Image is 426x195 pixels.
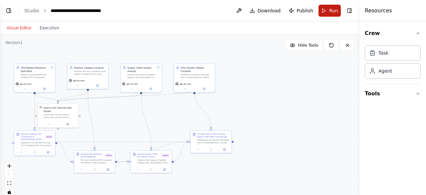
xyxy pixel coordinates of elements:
div: Compile Visual CPG Industry Report with Sales ComparisonSynthesize all research findings into a c... [190,130,232,153]
div: Crew [365,43,421,84]
img: SerperDevTool [40,106,42,109]
div: Compile Visual CPG Industry Report with Sales Comparison [197,133,230,138]
span: Publish [297,7,313,14]
div: Research and identify the top 10-15 leading CPG (Consumer Packaged Goods) companies in [GEOGRAPHI... [21,141,53,147]
div: Supply Chain Impact Analyst [127,66,156,73]
a: Studio [24,8,39,13]
span: Run [329,7,338,14]
div: Analyze the impact of global supply chain disruptions on the sales of the identified top CPG prod... [137,159,170,164]
div: CPG Industry Report Compiler [181,66,213,73]
div: Product Category Analyst [74,66,106,69]
button: Open in side panel [42,150,54,154]
span: Download [258,7,281,14]
nav: breadcrumb [24,7,117,14]
g: Edge from 09c8c2e7-000d-4c2c-9db7-bcea3d360d7a to 3b865396-393a-4b99-9271-a4abbdd7fded [33,94,36,128]
button: Crew [365,24,421,43]
g: Edge from f5d67ecb-6cc6-4b19-9f19-66025e29e324 to 924da82f-a299-4370-b164-42d9cba889dd [56,91,196,102]
div: A tool that can be used to search the internet with a search_query. Supports different search typ... [44,113,77,119]
button: No output available [144,168,158,172]
div: SerperDevToolSearch the internet with SerperA tool that can be used to search the internet with a... [37,104,79,128]
div: Assess Supply Chain Disruption ImpactAsyncAnalyze the impact of global supply chain disruptions o... [130,150,172,173]
g: Edge from 09c8c2e7-000d-4c2c-9db7-bcea3d360d7a to 924da82f-a299-4370-b164-42d9cba889dd [33,94,60,102]
button: Open in side panel [195,87,214,91]
g: Edge from 5edf0f72-74f5-4d44-b41e-644b937464af to 0da4e8d8-3aca-4204-b440-4d77eac5f052 [139,94,153,148]
button: Publish [286,5,316,17]
div: Supply Chain Impact AnalystAssess the impact of global supply chain disruptions on CPG product sa... [120,64,162,93]
button: Download [247,5,284,17]
div: Synthesize all research findings into a comprehensive, visually-formatted executive report about ... [197,139,230,144]
button: Visual Editor [3,24,36,32]
span: gpt-4o-mini [20,83,32,85]
button: No output available [28,150,42,154]
g: Edge from b0346073-9629-484c-96a6-d91d71fa6bd5 to 9aecabe9-3adb-45c4-9f69-61acb0b38d4c [86,91,96,148]
button: Open in side panel [219,148,230,152]
div: Search the internet with Serper [44,106,77,113]
button: Open in side panel [58,122,77,126]
div: Research and identify the leading CPG (Consumer Packaged Goods) companies in [GEOGRAPHIC_DATA], a... [21,73,49,79]
button: Open in side panel [141,87,160,91]
button: Open in side panel [88,84,107,88]
div: Assess Supply Chain Disruption Impact [137,153,162,158]
button: Hide right sidebar [345,6,354,15]
div: CPG Market Research SpecialistResearch and identify the leading CPG (Consumer Packaged Goods) com... [14,64,56,93]
button: No output available [88,168,102,172]
g: Edge from 9aecabe9-3adb-45c4-9f69-61acb0b38d4c to a113772b-87f4-4798-9d44-820031495bc2 [117,140,188,163]
button: Execution [36,24,63,32]
div: Agent [378,68,392,74]
div: Version 1 [5,40,23,45]
span: Async [105,154,113,157]
g: Edge from 3b865396-393a-4b99-9271-a4abbdd7fded to 9aecabe9-3adb-45c4-9f69-61acb0b38d4c [57,140,72,163]
div: Analyze Top Products and CategoriesAsyncFor each leading CPG company identified in the previous r... [74,150,115,173]
h4: Resources [365,7,392,15]
button: Tools [365,84,421,103]
g: Edge from 0da4e8d8-3aca-4204-b440-4d77eac5f052 to a113772b-87f4-4798-9d44-820031495bc2 [174,140,188,163]
button: Hide Tools [286,40,322,51]
button: Open in side panel [35,87,54,91]
button: Run [319,5,341,17]
div: Product Category AnalystAnalyze the top 3 products and product categories for each leading CPG co... [67,64,109,89]
div: CPG Market Research Specialist [21,66,49,73]
div: CPG Industry Report CompilerSynthesize research findings into a comprehensive report about leadin... [174,64,215,93]
button: No output available [204,148,218,152]
span: gpt-4o-mini [180,83,191,85]
div: Task [378,50,388,56]
span: Hide Tools [298,43,318,48]
div: Assess the impact of global supply chain disruptions on CPG product sales in [GEOGRAPHIC_DATA] ov... [127,73,156,79]
span: gpt-4o-mini [73,79,85,82]
span: Async [162,154,170,157]
button: Open in side panel [159,168,170,172]
g: Edge from f5d67ecb-6cc6-4b19-9f19-66025e29e324 to a113772b-87f4-4798-9d44-820031495bc2 [193,91,213,128]
div: Analyze the top 3 products and product categories for each leading CPG company, focusing on marke... [74,70,106,75]
span: Async [45,135,53,138]
button: fit view [5,179,14,188]
span: gpt-4o-mini [126,83,138,85]
g: Edge from b0346073-9629-484c-96a6-d91d71fa6bd5 to 924da82f-a299-4370-b164-42d9cba889dd [56,91,90,102]
div: Identify Leading CPG Companies in [GEOGRAPHIC_DATA] [21,133,45,141]
button: Open in side panel [102,168,113,172]
div: Identify Leading CPG Companies in [GEOGRAPHIC_DATA]AsyncResearch and identify the top 10-15 leadi... [14,130,56,156]
g: Edge from 3b865396-393a-4b99-9271-a4abbdd7fded to a113772b-87f4-4798-9d44-820031495bc2 [57,140,188,143]
div: Synthesize research findings into a comprehensive report about leading CPG companies in [GEOGRAPH... [181,73,213,79]
div: For each leading CPG company identified in the previous research, analyze and identify their top ... [81,159,113,164]
div: Analyze Top Products and Categories [81,153,105,158]
button: zoom in [5,162,14,170]
button: Show left sidebar [4,6,13,15]
g: Edge from 9aecabe9-3adb-45c4-9f69-61acb0b38d4c to 0da4e8d8-3aca-4204-b440-4d77eac5f052 [117,160,128,163]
